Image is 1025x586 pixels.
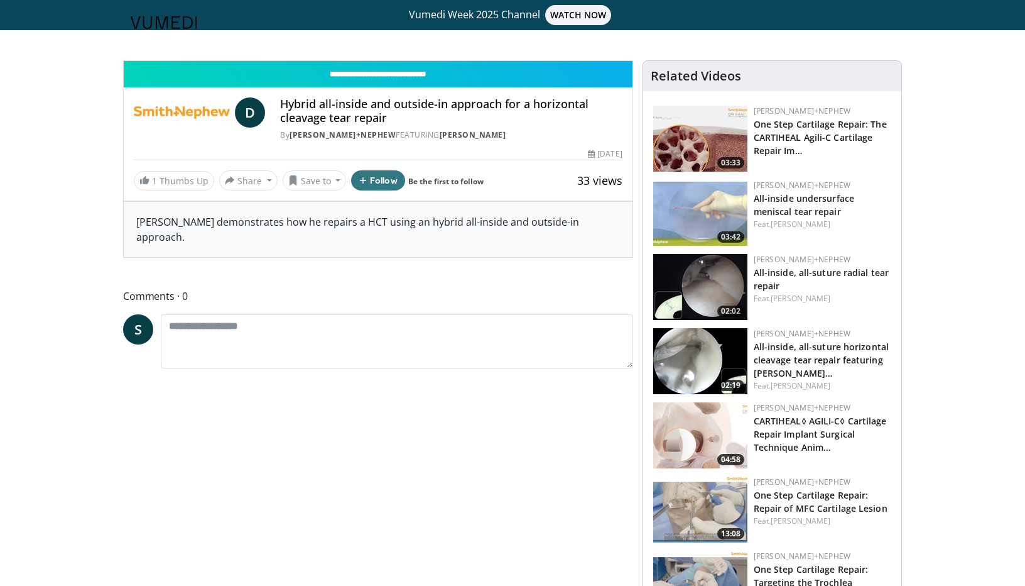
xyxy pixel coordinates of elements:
a: 03:33 [653,106,747,172]
span: 02:19 [717,380,744,391]
span: 02:02 [717,306,744,317]
a: [PERSON_NAME] [771,380,830,391]
a: CARTIHEAL◊ AGILI-C◊ Cartilage Repair Implant Surgical Technique Anim… [754,415,887,453]
h4: Related Videos [651,69,741,84]
a: [PERSON_NAME]+Nephew [754,106,850,116]
a: S [123,314,153,345]
a: 02:19 [653,328,747,394]
span: 04:58 [717,454,744,465]
img: VuMedi Logo [131,16,197,29]
a: 04:58 [653,402,747,468]
img: 781f413f-8da4-4df1-9ef9-bed9c2d6503b.150x105_q85_crop-smart_upscale.jpg [653,106,747,172]
span: 1 [152,175,157,187]
a: All-inside, all-suture radial tear repair [754,267,889,292]
a: 02:02 [653,254,747,320]
a: [PERSON_NAME]+Nephew [754,328,850,339]
a: One Step Cartilage Repair: The CARTIHEAL Agili-C Cartilage Repair Im… [754,118,887,157]
a: [PERSON_NAME]+Nephew [754,180,850,191]
a: All-inside undersurface meniscal tear repair [754,192,854,218]
div: Feat. [754,516,891,527]
a: 13:08 [653,477,747,543]
a: [PERSON_NAME]+Nephew [754,551,850,561]
button: Save to [283,170,347,191]
a: [PERSON_NAME] [771,293,830,304]
img: Smith+Nephew [134,97,230,128]
a: [PERSON_NAME]+Nephew [290,130,396,140]
a: Be the first to follow [408,176,484,187]
span: 03:42 [717,231,744,243]
a: All-inside, all-suture horizontal cleavage tear repair featuring [PERSON_NAME]… [754,341,889,379]
img: 02c34c8e-0ce7-40b9-85e3-cdd59c0970f9.150x105_q85_crop-smart_upscale.jpg [653,180,747,246]
span: 33 views [577,173,622,188]
a: [PERSON_NAME] [440,130,506,140]
img: 0d5ae7a0-0009-4902-af95-81e215730076.150x105_q85_crop-smart_upscale.jpg [653,254,747,320]
img: 0d962de6-6f40-43c7-a91b-351674d85659.150x105_q85_crop-smart_upscale.jpg [653,402,747,468]
a: 03:42 [653,180,747,246]
a: [PERSON_NAME]+Nephew [754,477,850,487]
div: Feat. [754,380,891,392]
a: D [235,97,265,128]
div: Feat. [754,293,891,304]
div: [DATE] [588,148,622,160]
button: Follow [351,170,405,191]
div: Feat. [754,219,891,230]
div: [PERSON_NAME] demonstrates how he repairs a HCT using an hybrid all-inside and outside-in approach. [124,202,632,257]
div: By FEATURING [280,130,622,141]
span: 03:33 [717,157,744,169]
button: Share [219,170,278,191]
a: [PERSON_NAME] [771,219,830,229]
span: Comments 0 [123,288,633,304]
a: One Step Cartilage Repair: Repair of MFC Cartilage Lesion [754,489,887,514]
h3: All-inside, all-suture horizontal cleavage tear repair featuring haybale stitches [754,340,891,379]
a: [PERSON_NAME]+Nephew [754,402,850,413]
h4: Hybrid all-inside and outside-in approach for a horizontal cleavage tear repair [280,97,622,124]
h3: One Step Cartilage Repair: The CARTIHEAL Agili-C Cartilage Repair Implant Early Science to Positi... [754,117,891,157]
a: [PERSON_NAME] [771,516,830,526]
a: 1 Thumbs Up [134,171,214,191]
h3: CARTIHEAL◊ AGILI-C◊ Cartilage Repair Implant Surgical Technique Animation [754,414,891,453]
img: 173c071b-399e-4fbc-8156-5fdd8d6e2d0e.150x105_q85_crop-smart_upscale.jpg [653,328,747,394]
a: [PERSON_NAME]+Nephew [754,254,850,265]
img: 304fd00c-f6f9-4ade-ab23-6f82ed6288c9.150x105_q85_crop-smart_upscale.jpg [653,477,747,543]
span: 13:08 [717,528,744,539]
